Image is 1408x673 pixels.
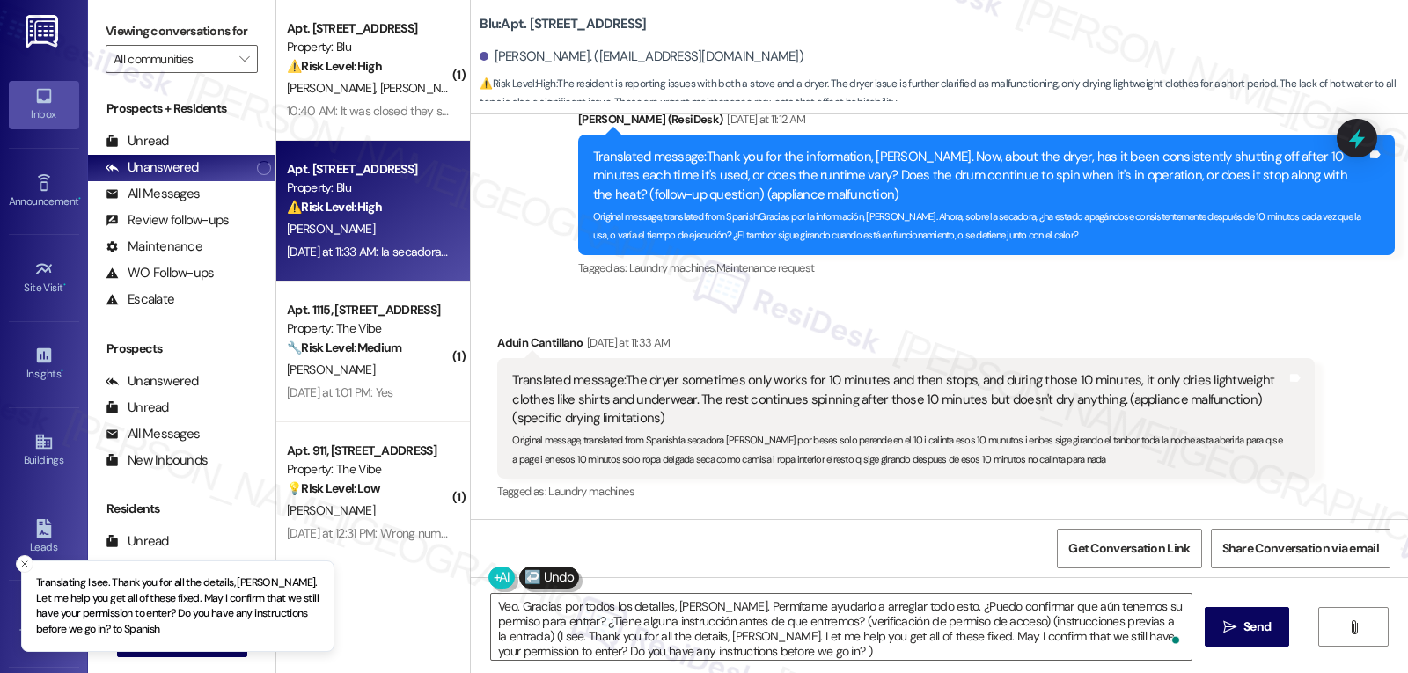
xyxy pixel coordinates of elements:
span: • [63,279,66,291]
span: [PERSON_NAME] [380,80,468,96]
span: : The resident is reporting issues with both a stove and a dryer. The dryer issue is further clar... [480,75,1408,113]
div: All Messages [106,185,200,203]
b: Blu: Apt. [STREET_ADDRESS] [480,15,646,33]
button: Share Conversation via email [1211,529,1390,568]
div: Tagged as: [497,479,1314,504]
label: Viewing conversations for [106,18,258,45]
a: Leads [9,514,79,561]
div: Translated message: Thank you for the information, [PERSON_NAME]. Now, about the dryer, has it be... [593,148,1367,204]
div: [PERSON_NAME]. ([EMAIL_ADDRESS][DOMAIN_NAME]) [480,48,803,66]
sub: Original message, translated from Spanish : Gracias por la información, [PERSON_NAME]. Ahora, sob... [593,210,1361,241]
div: Translated message: The dryer sometimes only works for 10 minutes and then stops, and during thos... [512,371,1286,428]
a: Site Visit • [9,254,79,302]
textarea: To enrich screen reader interactions, please activate Accessibility in Grammarly extension settings [491,594,1192,660]
div: New Inbounds [106,451,208,470]
strong: 🔧 Risk Level: Medium [287,340,401,355]
div: Apt. 1115, [STREET_ADDRESS] [287,301,450,319]
div: Unread [106,399,169,417]
span: [PERSON_NAME] [287,80,380,96]
div: Property: The Vibe [287,319,450,338]
div: Unanswered [106,158,199,177]
div: Property: The Vibe [287,460,450,479]
span: Laundry machines , [629,260,716,275]
div: [DATE] at 12:31 PM: Wrong number. [287,525,459,541]
div: Escalate [106,290,174,309]
div: Review follow-ups [106,211,229,230]
div: Property: Blu [287,179,450,197]
div: Aduin Cantillano [497,333,1314,358]
div: [DATE] at 1:01 PM: Yes [287,384,393,400]
span: Share Conversation via email [1222,539,1379,558]
a: Inbox [9,81,79,128]
div: All Messages [106,425,200,443]
div: Property: Blu [287,38,450,56]
div: Apt. 911, [STREET_ADDRESS] [287,442,450,460]
a: Buildings [9,427,79,474]
strong: 💡 Risk Level: Low [287,480,380,496]
div: Tagged as: [578,255,1395,281]
span: [PERSON_NAME] [287,502,375,518]
div: Apt. [STREET_ADDRESS] [287,160,450,179]
div: Prospects + Residents [88,99,275,118]
a: Insights • [9,340,79,388]
div: Unanswered [106,372,199,391]
div: [DATE] at 11:33 AM [583,333,670,352]
a: Templates • [9,600,79,647]
div: Unread [106,132,169,150]
span: [PERSON_NAME] [287,362,375,377]
span: Get Conversation Link [1068,539,1190,558]
button: Get Conversation Link [1057,529,1201,568]
span: Maintenance request [716,260,815,275]
div: Apt. [STREET_ADDRESS] [287,19,450,38]
span: Laundry machines [548,484,634,499]
i:  [1347,620,1360,634]
strong: ⚠️ Risk Level: High [287,199,382,215]
span: • [78,193,81,205]
div: Residents [88,500,275,518]
p: Translating I see. Thank you for all the details, [PERSON_NAME]. Let me help you get all of these... [36,575,319,637]
button: Send [1205,607,1290,647]
div: Maintenance [106,238,202,256]
span: [PERSON_NAME] [287,221,375,237]
button: Close toast [16,555,33,573]
div: Prospects [88,340,275,358]
div: 10:40 AM: It was closed they say it works it works but it does not stay cold in there [287,103,708,119]
i:  [239,52,249,66]
div: [DATE] at 11:12 AM [722,110,805,128]
span: Send [1243,618,1271,636]
input: All communities [114,45,230,73]
div: Unread [106,532,169,551]
i:  [1223,620,1236,634]
img: ResiDesk Logo [26,15,62,48]
strong: ⚠️ Risk Level: High [480,77,555,91]
div: [PERSON_NAME] (ResiDesk) [578,110,1395,135]
sub: Original message, translated from Spanish : Ia secadora [PERSON_NAME] por beses solo perende en e... [512,434,1282,465]
strong: ⚠️ Risk Level: High [287,58,382,74]
div: WO Follow-ups [106,264,214,282]
span: • [61,365,63,377]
